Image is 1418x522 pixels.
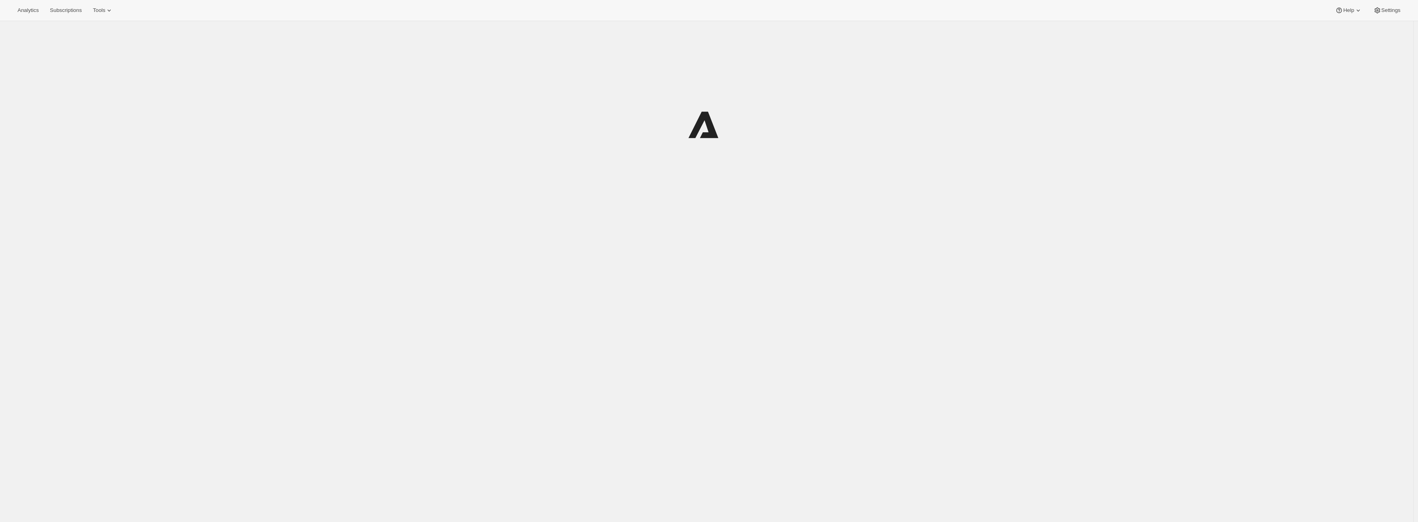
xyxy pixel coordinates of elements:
button: Help [1330,5,1367,16]
span: Tools [93,7,105,14]
button: Settings [1369,5,1405,16]
span: Help [1343,7,1354,14]
button: Analytics [13,5,43,16]
button: Tools [88,5,118,16]
button: Subscriptions [45,5,86,16]
span: Subscriptions [50,7,82,14]
span: Analytics [18,7,39,14]
span: Settings [1381,7,1400,14]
